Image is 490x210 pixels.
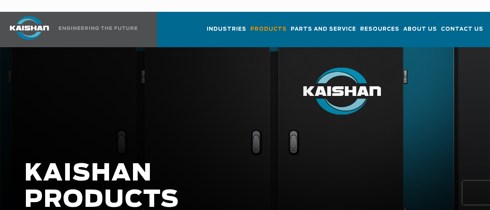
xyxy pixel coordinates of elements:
[59,26,137,30] img: Engineering the future
[441,19,483,46] a: Contact Us
[360,19,399,46] a: Resources
[441,25,483,34] span: Contact Us
[207,19,246,46] a: Industries
[403,19,437,46] a: About Us
[250,25,287,34] span: Products
[207,25,246,34] span: Industries
[403,25,437,34] span: About Us
[291,19,356,46] a: Parts and Service
[360,25,399,34] span: Resources
[291,25,356,34] span: Parts and Service
[250,19,287,46] a: Products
